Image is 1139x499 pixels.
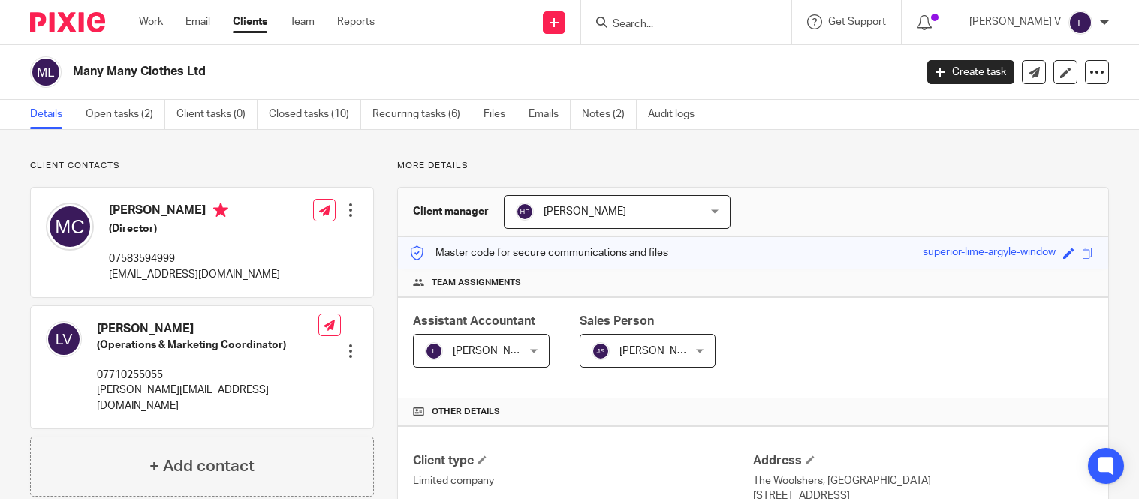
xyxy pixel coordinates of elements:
[109,203,280,221] h4: [PERSON_NAME]
[30,56,62,88] img: svg%3E
[109,267,280,282] p: [EMAIL_ADDRESS][DOMAIN_NAME]
[46,203,94,251] img: svg%3E
[753,473,1093,488] p: The Woolshers, [GEOGRAPHIC_DATA]
[139,14,163,29] a: Work
[97,321,318,337] h4: [PERSON_NAME]
[185,14,210,29] a: Email
[30,100,74,129] a: Details
[176,100,258,129] a: Client tasks (0)
[582,100,637,129] a: Notes (2)
[269,100,361,129] a: Closed tasks (10)
[46,321,82,357] img: svg%3E
[611,18,746,32] input: Search
[86,100,165,129] a: Open tasks (2)
[213,203,228,218] i: Primary
[409,245,668,260] p: Master code for secure communications and files
[30,160,374,172] p: Client contacts
[619,346,702,356] span: [PERSON_NAME]
[413,315,535,327] span: Assistant Accountant
[484,100,517,129] a: Files
[233,14,267,29] a: Clients
[580,315,654,327] span: Sales Person
[97,383,318,413] p: [PERSON_NAME][EMAIL_ADDRESS][DOMAIN_NAME]
[432,277,521,289] span: Team assignments
[453,346,544,356] span: [PERSON_NAME] V
[927,60,1014,84] a: Create task
[109,251,280,266] p: 07583594999
[544,206,626,217] span: [PERSON_NAME]
[149,455,255,478] h4: + Add contact
[648,100,706,129] a: Audit logs
[753,453,1093,469] h4: Address
[529,100,571,129] a: Emails
[73,64,738,80] h2: Many Many Clothes Ltd
[969,14,1061,29] p: [PERSON_NAME] V
[425,342,443,360] img: svg%3E
[413,204,489,219] h3: Client manager
[516,203,534,221] img: svg%3E
[397,160,1109,172] p: More details
[290,14,315,29] a: Team
[413,473,753,488] p: Limited company
[1068,11,1092,35] img: svg%3E
[97,368,318,383] p: 07710255055
[923,245,1056,262] div: superior-lime-argyle-window
[109,221,280,236] h5: (Director)
[30,12,105,32] img: Pixie
[592,342,610,360] img: svg%3E
[432,406,500,418] span: Other details
[337,14,375,29] a: Reports
[372,100,472,129] a: Recurring tasks (6)
[828,17,886,27] span: Get Support
[413,453,753,469] h4: Client type
[97,338,318,353] h5: (Operations & Marketing Coordinator)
